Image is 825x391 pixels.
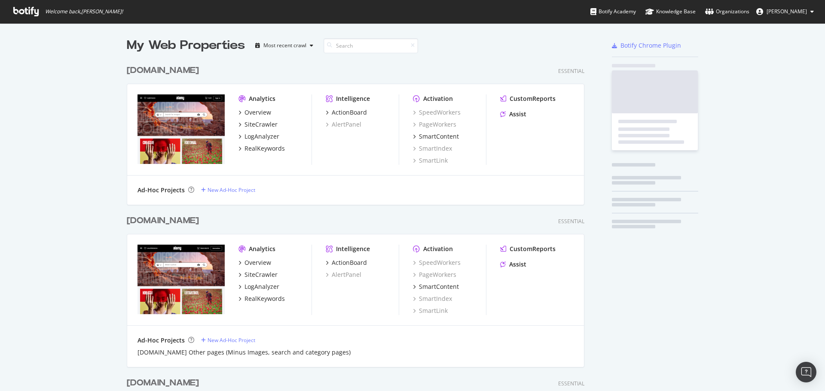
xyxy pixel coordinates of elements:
[127,215,202,227] a: [DOMAIN_NAME]
[137,348,351,357] a: [DOMAIN_NAME] Other pages (Minus Images, search and category pages)
[413,306,448,315] a: SmartLink
[45,8,123,15] span: Welcome back, [PERSON_NAME] !
[413,120,456,129] a: PageWorkers
[767,8,807,15] span: Roxana Stingu
[558,380,584,387] div: Essential
[645,7,696,16] div: Knowledge Base
[244,294,285,303] div: RealKeywords
[137,245,225,314] img: alamy.de
[413,108,461,117] a: SpeedWorkers
[127,37,245,54] div: My Web Properties
[127,64,202,77] a: [DOMAIN_NAME]
[620,41,681,50] div: Botify Chrome Plugin
[413,132,459,141] a: SmartContent
[510,245,556,253] div: CustomReports
[558,218,584,225] div: Essential
[509,260,526,269] div: Assist
[244,282,279,291] div: LogAnalyzer
[558,67,584,75] div: Essential
[244,132,279,141] div: LogAnalyzer
[324,38,418,53] input: Search
[238,120,278,129] a: SiteCrawler
[238,294,285,303] a: RealKeywords
[500,245,556,253] a: CustomReports
[127,215,199,227] div: [DOMAIN_NAME]
[510,94,556,103] div: CustomReports
[244,120,278,129] div: SiteCrawler
[796,362,816,382] div: Open Intercom Messenger
[137,186,185,194] div: Ad-Hoc Projects
[500,94,556,103] a: CustomReports
[336,245,370,253] div: Intelligence
[413,294,452,303] a: SmartIndex
[413,144,452,153] a: SmartIndex
[127,377,202,389] a: [DOMAIN_NAME]
[201,186,255,194] a: New Ad-Hoc Project
[201,336,255,344] a: New Ad-Hoc Project
[249,245,275,253] div: Analytics
[244,258,271,267] div: Overview
[336,94,370,103] div: Intelligence
[127,64,199,77] div: [DOMAIN_NAME]
[244,144,285,153] div: RealKeywords
[332,108,367,117] div: ActionBoard
[423,245,453,253] div: Activation
[238,132,279,141] a: LogAnalyzer
[413,282,459,291] a: SmartContent
[137,336,185,345] div: Ad-Hoc Projects
[413,270,456,279] a: PageWorkers
[238,144,285,153] a: RealKeywords
[244,108,271,117] div: Overview
[749,5,821,18] button: [PERSON_NAME]
[419,132,459,141] div: SmartContent
[238,258,271,267] a: Overview
[249,94,275,103] div: Analytics
[500,260,526,269] a: Assist
[509,110,526,118] div: Assist
[326,258,367,267] a: ActionBoard
[590,7,636,16] div: Botify Academy
[705,7,749,16] div: Organizations
[137,94,225,164] img: alamy.es
[208,186,255,194] div: New Ad-Hoc Project
[500,110,526,118] a: Assist
[419,282,459,291] div: SmartContent
[423,94,453,103] div: Activation
[244,270,278,279] div: SiteCrawler
[326,120,361,129] a: AlertPanel
[263,43,306,48] div: Most recent crawl
[238,270,278,279] a: SiteCrawler
[127,377,199,389] div: [DOMAIN_NAME]
[413,258,461,267] a: SpeedWorkers
[326,270,361,279] a: AlertPanel
[612,41,681,50] a: Botify Chrome Plugin
[208,336,255,344] div: New Ad-Hoc Project
[238,282,279,291] a: LogAnalyzer
[238,108,271,117] a: Overview
[332,258,367,267] div: ActionBoard
[413,156,448,165] a: SmartLink
[252,39,317,52] button: Most recent crawl
[326,108,367,117] a: ActionBoard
